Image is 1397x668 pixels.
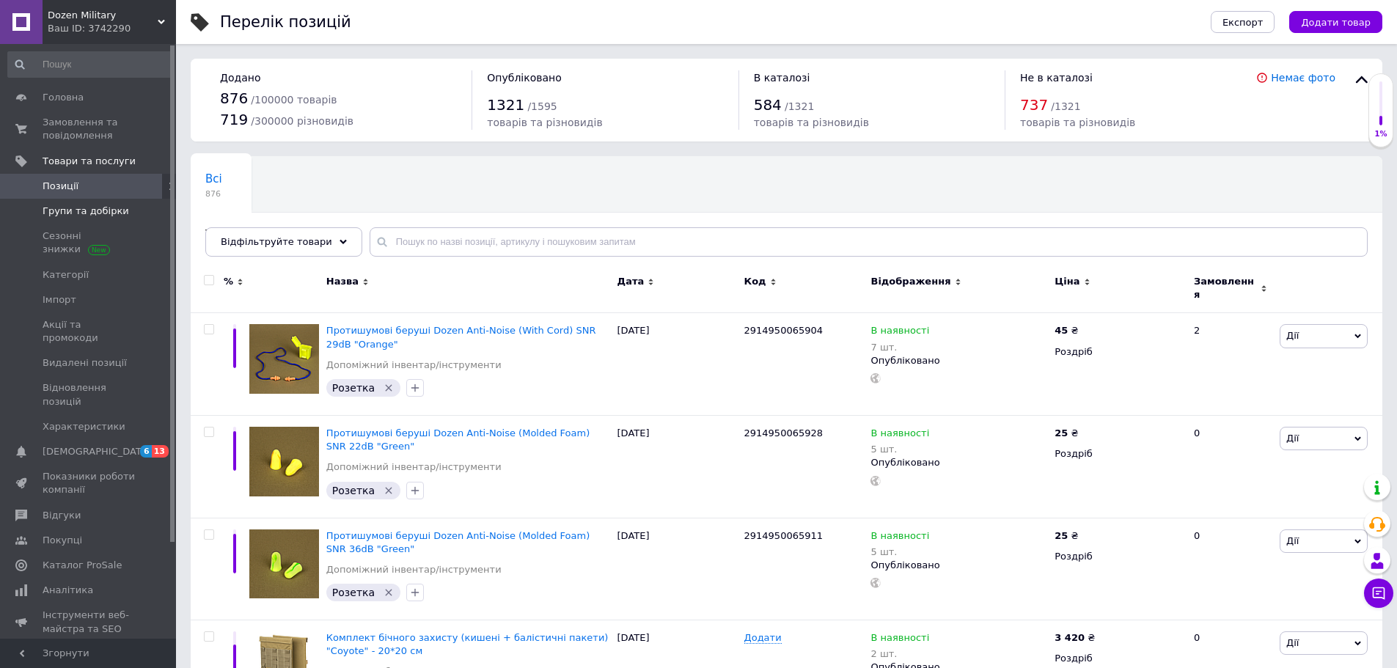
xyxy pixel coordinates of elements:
span: 876 [220,89,248,107]
div: Роздріб [1055,447,1181,460]
svg: Видалити мітку [383,587,395,598]
span: Характеристики [43,420,125,433]
div: 7 шт. [870,342,929,353]
div: Ваш ID: 3742290 [48,22,176,35]
span: 719 [220,111,248,128]
img: Противошумовые беруши Dozen Anti-Noise (Molded Foam) SNR 36dB "Green" [249,529,319,599]
button: Експорт [1211,11,1275,33]
span: Дії [1286,433,1299,444]
span: Позиції [43,180,78,193]
div: 5 шт. [870,444,929,455]
img: Противошумовые беруши Dozen Anti-Noise (With Cord) SNR 29dB "Orange" [249,324,319,394]
span: Dozen Military [48,9,158,22]
span: товарів та різновидів [1020,117,1135,128]
span: Аналітика [43,584,93,597]
span: товарів та різновидів [754,117,869,128]
span: Акції та промокоди [43,318,136,345]
span: Покупці [43,534,82,547]
span: Категорії [43,268,89,282]
span: / 1595 [527,100,557,112]
button: Додати товар [1289,11,1382,33]
span: Дії [1286,637,1299,648]
span: / 1321 [1051,100,1080,112]
span: Відфільтруйте товари [221,236,332,247]
a: Немає фото [1271,72,1335,84]
span: 876 [205,188,222,199]
span: Розетка [332,485,375,496]
span: Замовлення [1194,275,1257,301]
span: Сезонні знижки [43,230,136,256]
span: Не в каталозі [1020,72,1093,84]
span: [DEMOGRAPHIC_DATA] [43,445,151,458]
div: ₴ [1055,427,1078,440]
img: Противошумовые беруши Dozen Anti-Noise (Molded Foam) SNR 22dB "Yellow" [249,427,319,496]
span: / 1321 [785,100,814,112]
span: Каталог ProSale [43,559,122,572]
div: 2 [1185,313,1276,416]
b: 3 420 [1055,632,1085,643]
div: Товари з проблемними різновидами [191,213,389,268]
div: Опубліковано [870,354,1047,367]
span: Ціна [1055,275,1079,288]
div: 0 [1185,518,1276,620]
span: Всі [205,172,222,186]
a: Протишумові беруші Dozen Anti-Noise (Molded Foam) SNR 22dB "Green" [326,427,590,452]
span: 1321 [487,96,524,114]
input: Пошук по назві позиції, артикулу і пошуковим запитам [370,227,1368,257]
span: В каталозі [754,72,810,84]
span: Дії [1286,535,1299,546]
span: 13 [152,445,169,458]
div: Опубліковано [870,559,1047,572]
span: Розетка [332,587,375,598]
div: ₴ [1055,631,1095,645]
span: Імпорт [43,293,76,307]
a: Допоміжний інвентар/інструменти [326,460,502,474]
span: 737 [1020,96,1048,114]
span: В наявності [870,632,929,647]
input: Пошук [7,51,173,78]
span: Дата [617,275,645,288]
div: [DATE] [614,415,741,518]
span: Код [744,275,766,288]
div: Роздріб [1055,550,1181,563]
span: Експорт [1222,17,1264,28]
b: 25 [1055,427,1068,438]
svg: Видалити мітку [383,485,395,496]
span: Додати товар [1301,17,1371,28]
span: Головна [43,91,84,104]
span: Дії [1286,330,1299,341]
button: Чат з покупцем [1364,579,1393,608]
div: 5 шт. [870,546,929,557]
span: % [224,275,233,288]
span: Додати [744,632,782,644]
span: В наявності [870,427,929,443]
span: / 100000 товарів [251,94,337,106]
span: Видалені позиції [43,356,127,370]
span: Відображення [870,275,950,288]
span: Додано [220,72,260,84]
span: Товари та послуги [43,155,136,168]
a: Комплект бічного захисту (кишені + балістичні пакети) "Coyote" - 20*20 см [326,632,609,656]
div: ₴ [1055,324,1078,337]
span: Інструменти веб-майстра та SEO [43,609,136,635]
span: 6 [140,445,152,458]
svg: Видалити мітку [383,382,395,394]
div: Перелік позицій [220,15,351,30]
span: 2914950065904 [744,325,824,336]
span: Відновлення позицій [43,381,136,408]
a: Допоміжний інвентар/інструменти [326,563,502,576]
span: Назва [326,275,359,288]
a: Протишумові беруші Dozen Anti-Noise (With Cord) SNR 29dB "Orange" [326,325,596,349]
div: Опубліковано [870,456,1047,469]
span: Групи та добірки [43,205,129,218]
span: / 300000 різновидів [251,115,353,127]
div: [DATE] [614,518,741,620]
div: ₴ [1055,529,1078,543]
span: товарів та різновидів [487,117,602,128]
div: [DATE] [614,313,741,416]
b: 45 [1055,325,1068,336]
b: 25 [1055,530,1068,541]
